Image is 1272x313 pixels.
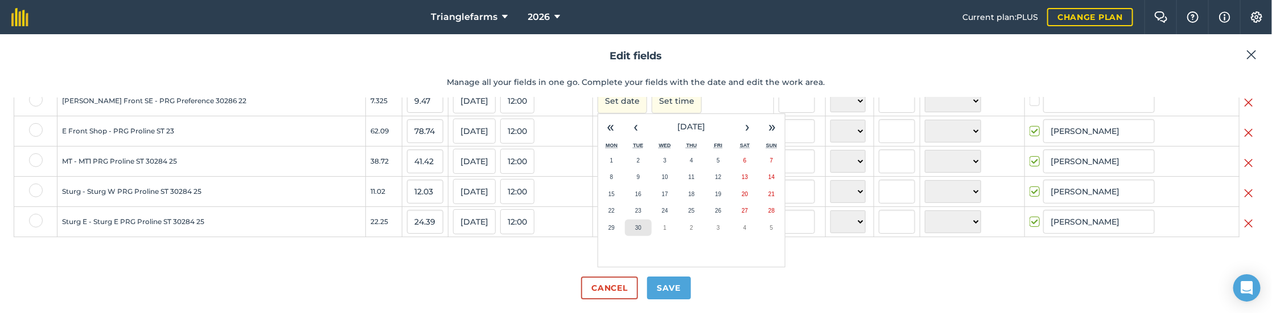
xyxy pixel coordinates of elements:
td: E Front Shop - PRG Proline ST 23 [57,116,366,147]
abbr: September 10, 2025 [662,174,668,180]
img: svg+xml;base64,PHN2ZyB4bWxucz0iaHR0cDovL3d3dy53My5vcmcvMjAwMC9zdmciIHdpZHRoPSIyMiIgaGVpZ2h0PSIzMC... [1244,156,1253,170]
button: 12:00 [500,119,534,144]
abbr: September 24, 2025 [662,208,668,214]
abbr: Tuesday [633,143,643,148]
abbr: September 3, 2025 [664,157,667,164]
abbr: September 28, 2025 [768,208,775,214]
abbr: September 29, 2025 [608,225,615,231]
div: Open Intercom Messenger [1233,274,1261,302]
button: September 8, 2025 [598,169,625,186]
button: October 2, 2025 [678,219,705,237]
abbr: October 1, 2025 [664,225,667,231]
h2: Edit fields [14,48,1258,64]
button: September 21, 2025 [758,186,785,203]
button: September 23, 2025 [625,202,652,219]
button: September 20, 2025 [731,186,758,203]
button: September 25, 2025 [678,202,705,219]
abbr: September 23, 2025 [635,208,641,214]
img: Two speech bubbles overlapping with the left bubble in the forefront [1154,11,1168,23]
button: September 19, 2025 [705,186,732,203]
button: September 2, 2025 [625,152,652,169]
button: September 13, 2025 [731,169,758,186]
abbr: September 8, 2025 [610,174,614,180]
button: September 18, 2025 [678,186,705,203]
span: 2026 [528,10,550,24]
abbr: September 5, 2025 [717,157,720,164]
button: Set date [598,88,647,113]
button: September 28, 2025 [758,202,785,219]
abbr: September 9, 2025 [637,174,640,180]
img: svg+xml;base64,PHN2ZyB4bWxucz0iaHR0cDovL3d3dy53My5vcmcvMjAwMC9zdmciIHdpZHRoPSIyMiIgaGVpZ2h0PSIzMC... [1244,186,1253,200]
td: Sturg - Sturg W PRG Proline ST 30284 25 [57,177,366,207]
abbr: September 25, 2025 [689,208,695,214]
abbr: September 30, 2025 [635,225,641,231]
button: Set time [652,88,702,113]
img: A cog icon [1250,11,1263,23]
td: 22.25 [365,207,402,237]
img: svg+xml;base64,PHN2ZyB4bWxucz0iaHR0cDovL3d3dy53My5vcmcvMjAwMC9zdmciIHdpZHRoPSIyMiIgaGVpZ2h0PSIzMC... [1244,96,1253,109]
button: [DATE] [453,149,496,174]
abbr: Wednesday [659,143,671,148]
button: October 4, 2025 [731,219,758,237]
abbr: September 19, 2025 [715,191,721,197]
button: Cancel [581,277,637,299]
td: 62.09 [365,116,402,147]
button: 12:00 [500,179,534,204]
button: [DATE] [453,119,496,144]
abbr: Friday [714,143,723,148]
abbr: September 15, 2025 [608,191,615,197]
abbr: September 11, 2025 [689,174,695,180]
button: ‹ [623,114,648,139]
abbr: October 3, 2025 [717,225,720,231]
button: September 26, 2025 [705,202,732,219]
abbr: September 21, 2025 [768,191,775,197]
td: 11.02 [365,177,402,207]
abbr: September 7, 2025 [770,157,773,164]
abbr: September 2, 2025 [637,157,640,164]
button: September 4, 2025 [678,152,705,169]
img: svg+xml;base64,PHN2ZyB4bWxucz0iaHR0cDovL3d3dy53My5vcmcvMjAwMC9zdmciIHdpZHRoPSIxNyIgaGVpZ2h0PSIxNy... [1219,10,1230,24]
abbr: September 14, 2025 [768,174,775,180]
button: Save [647,277,691,299]
button: September 3, 2025 [652,152,678,169]
button: September 16, 2025 [625,186,652,203]
abbr: Thursday [686,143,697,148]
button: September 27, 2025 [731,202,758,219]
span: [DATE] [678,121,706,132]
abbr: September 27, 2025 [742,208,748,214]
button: [DATE] [453,88,496,113]
img: A question mark icon [1186,11,1200,23]
a: Change plan [1047,8,1133,26]
button: October 5, 2025 [758,219,785,237]
button: September 15, 2025 [598,186,625,203]
button: September 29, 2025 [598,219,625,237]
abbr: Sunday [766,143,777,148]
button: September 10, 2025 [652,169,678,186]
td: MT - MT1 PRG Proline ST 30284 25 [57,147,366,177]
button: » [760,114,785,139]
abbr: September 18, 2025 [689,191,695,197]
button: [DATE] [453,179,496,204]
td: 38.72 [365,147,402,177]
button: [DATE] [453,209,496,234]
abbr: September 20, 2025 [742,191,748,197]
td: [PERSON_NAME] Front SE - PRG Preference 30286 22 [57,86,366,116]
abbr: September 12, 2025 [715,174,721,180]
button: September 12, 2025 [705,169,732,186]
span: Trianglefarms [431,10,497,24]
button: 12:00 [500,88,534,113]
button: October 1, 2025 [652,219,678,237]
abbr: September 17, 2025 [662,191,668,197]
abbr: September 1, 2025 [610,157,614,164]
p: Manage all your fields in one go. Complete your fields with the date and edit the work area. [14,76,1258,88]
abbr: September 22, 2025 [608,208,615,214]
abbr: September 6, 2025 [743,157,747,164]
img: fieldmargin Logo [11,8,28,26]
abbr: October 4, 2025 [743,225,747,231]
button: September 6, 2025 [731,152,758,169]
abbr: September 13, 2025 [742,174,748,180]
button: 12:00 [500,149,534,174]
span: Current plan : PLUS [962,11,1038,23]
button: September 22, 2025 [598,202,625,219]
button: September 11, 2025 [678,169,705,186]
